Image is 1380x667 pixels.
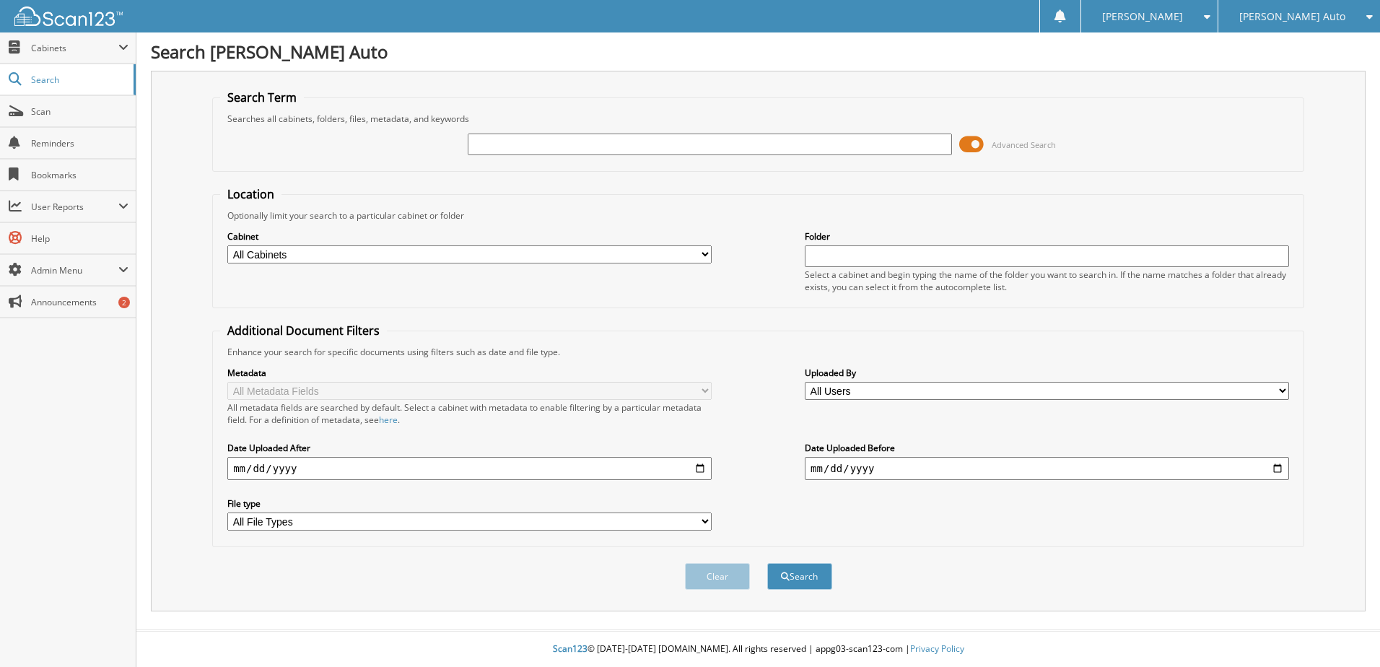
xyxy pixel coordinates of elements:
label: Cabinet [227,230,712,243]
input: end [805,457,1289,480]
div: © [DATE]-[DATE] [DOMAIN_NAME]. All rights reserved | appg03-scan123-com | [136,632,1380,667]
label: Uploaded By [805,367,1289,379]
label: Metadata [227,367,712,379]
label: Date Uploaded After [227,442,712,454]
label: File type [227,497,712,510]
span: [PERSON_NAME] [1102,12,1183,21]
img: scan123-logo-white.svg [14,6,123,26]
span: Advanced Search [992,139,1056,150]
span: [PERSON_NAME] Auto [1239,12,1345,21]
a: Privacy Policy [910,642,964,655]
div: Enhance your search for specific documents using filters such as date and file type. [220,346,1296,358]
div: All metadata fields are searched by default. Select a cabinet with metadata to enable filtering b... [227,401,712,426]
a: here [379,414,398,426]
legend: Search Term [220,90,304,105]
span: Reminders [31,137,128,149]
h1: Search [PERSON_NAME] Auto [151,40,1366,64]
legend: Location [220,186,281,202]
span: Announcements [31,296,128,308]
span: Scan123 [553,642,588,655]
legend: Additional Document Filters [220,323,387,339]
span: Help [31,232,128,245]
button: Clear [685,563,750,590]
span: Cabinets [31,42,118,54]
span: Admin Menu [31,264,118,276]
div: 2 [118,297,130,308]
span: Bookmarks [31,169,128,181]
span: Search [31,74,126,86]
label: Folder [805,230,1289,243]
label: Date Uploaded Before [805,442,1289,454]
span: User Reports [31,201,118,213]
div: Optionally limit your search to a particular cabinet or folder [220,209,1296,222]
div: Select a cabinet and begin typing the name of the folder you want to search in. If the name match... [805,269,1289,293]
div: Searches all cabinets, folders, files, metadata, and keywords [220,113,1296,125]
button: Search [767,563,832,590]
input: start [227,457,712,480]
span: Scan [31,105,128,118]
